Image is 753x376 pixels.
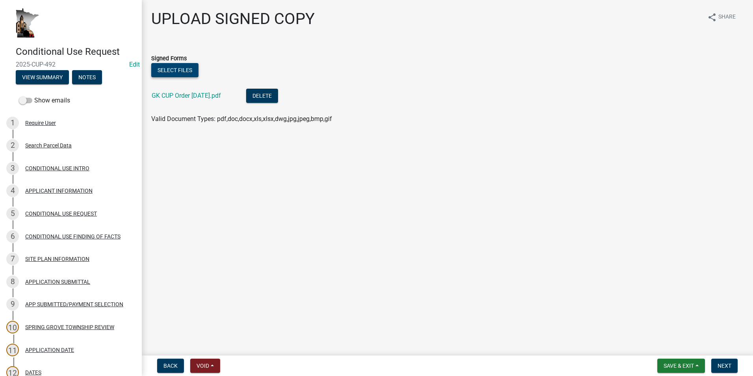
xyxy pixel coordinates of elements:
[701,9,742,25] button: shareShare
[707,13,717,22] i: share
[6,275,19,288] div: 8
[657,359,705,373] button: Save & Exit
[16,61,126,68] span: 2025-CUP-492
[6,162,19,175] div: 3
[151,115,332,123] span: Valid Document Types: pdf,doc,docx,xls,xlsx,dwg,jpg,jpeg,bmp,gif
[25,256,89,262] div: SITE PLAN INFORMATION
[129,61,140,68] a: Edit
[6,207,19,220] div: 5
[190,359,220,373] button: Void
[6,139,19,152] div: 2
[72,70,102,84] button: Notes
[6,298,19,311] div: 9
[25,211,97,216] div: CONDITIONAL USE REQUEST
[16,8,39,38] img: Houston County, Minnesota
[25,143,72,148] div: Search Parcel Data
[129,61,140,68] wm-modal-confirm: Edit Application Number
[25,234,121,239] div: CONDITIONAL USE FINDING OF FACTS
[6,117,19,129] div: 1
[25,370,41,375] div: DATES
[25,347,74,353] div: APPLICATION DATE
[72,74,102,81] wm-modal-confirm: Notes
[718,363,731,369] span: Next
[25,279,90,285] div: APPLICATION SUBMITTAL
[664,363,694,369] span: Save & Exit
[16,74,69,81] wm-modal-confirm: Summary
[19,96,70,105] label: Show emails
[246,89,278,103] button: Delete
[25,324,114,330] div: SPRING GROVE TOWNSHIP REVIEW
[151,56,187,61] label: Signed Forms
[711,359,738,373] button: Next
[6,184,19,197] div: 4
[16,70,69,84] button: View Summary
[25,120,56,126] div: Require User
[6,344,19,356] div: 11
[6,253,19,265] div: 7
[157,359,184,373] button: Back
[152,92,221,99] a: GK CUP Order [DATE].pdf
[25,166,89,171] div: CONDITIONAL USE INTRO
[151,9,315,28] h1: UPLOAD SIGNED COPY
[151,63,198,77] button: Select files
[6,321,19,333] div: 10
[16,46,135,58] h4: Conditional Use Request
[6,230,19,243] div: 6
[25,188,93,194] div: APPLICANT INFORMATION
[163,363,178,369] span: Back
[25,302,123,307] div: APP SUBMITTED/PAYMENT SELECTION
[246,93,278,100] wm-modal-confirm: Delete Document
[197,363,209,369] span: Void
[718,13,736,22] span: Share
